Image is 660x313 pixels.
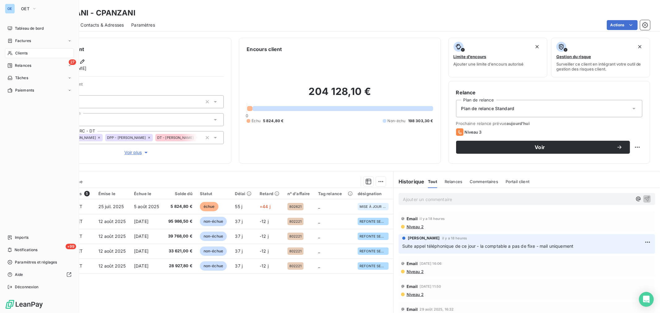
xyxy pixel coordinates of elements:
[420,307,454,311] span: 29 août 2025, 16:32
[448,38,547,77] button: Limite d’encoursAjouter une limite d’encours autorisé
[107,136,146,139] span: DPP - [PERSON_NAME]
[98,204,124,209] span: 25 juil. 2025
[289,220,302,223] span: 802221
[98,191,127,196] div: Émise le
[252,118,261,124] span: Échu
[134,204,159,209] span: 5 août 2025
[15,272,23,277] span: Aide
[167,191,192,196] div: Solde dû
[260,263,269,268] span: -12 j
[247,45,282,53] h6: Encours client
[5,270,74,280] a: Aide
[318,248,320,254] span: _
[200,217,227,226] span: non-échue
[15,50,28,56] span: Clients
[167,218,192,225] span: 95 986,50 €
[318,234,320,239] span: _
[260,234,269,239] span: -12 j
[200,247,227,256] span: non-échue
[15,284,39,290] span: Déconnexion
[84,191,90,196] span: 5
[134,263,149,268] span: [DATE]
[247,85,433,104] h2: 204 128,10 €
[406,269,424,274] span: Niveau 2
[420,262,442,265] span: [DATE] 16:06
[5,4,15,14] div: OE
[394,178,425,185] h6: Historique
[134,248,149,254] span: [DATE]
[200,202,218,211] span: échue
[360,205,387,208] span: MISE À JOUR SUPERVISION
[454,62,524,66] span: Ajouter une limite d’encours autorisé
[289,264,302,268] span: 802221
[318,191,350,196] div: Tag relance
[442,236,467,240] span: il y a 18 heures
[15,247,37,253] span: Notifications
[556,62,645,71] span: Surveiller ce client en intégrant votre outil de gestion des risques client.
[134,234,149,239] span: [DATE]
[358,191,390,196] div: désignation
[80,22,124,28] span: Contacts & Adresses
[98,219,126,224] span: 12 août 2025
[318,204,320,209] span: _
[506,179,529,184] span: Portail client
[21,6,29,11] span: OET
[98,263,126,268] span: 12 août 2025
[235,263,243,268] span: 37 j
[134,219,149,224] span: [DATE]
[551,38,650,77] button: Gestion du risqueSurveiller ce client en intégrant votre outil de gestion des risques client.
[260,248,269,254] span: -12 j
[98,248,126,254] span: 12 août 2025
[200,232,227,241] span: non-échue
[15,88,34,93] span: Paiements
[639,292,654,307] div: Open Intercom Messenger
[235,191,252,196] div: Délai
[98,234,126,239] span: 12 août 2025
[200,191,228,196] div: Statut
[167,204,192,210] span: 5 824,80 €
[407,216,418,221] span: Email
[407,261,418,266] span: Email
[287,191,311,196] div: n° d'affaire
[5,299,43,309] img: Logo LeanPay
[167,248,192,254] span: 33 621,00 €
[235,204,243,209] span: 55 j
[246,113,248,118] span: 0
[157,136,194,139] span: DT - [PERSON_NAME]
[507,121,530,126] span: aujourd’hui
[420,285,441,288] span: [DATE] 11:50
[235,234,243,239] span: 37 j
[360,249,387,253] span: REFONTE SEMOULERIE
[318,219,320,224] span: _
[456,121,642,126] span: Prochaine relance prévue
[428,179,437,184] span: Tout
[289,234,302,238] span: 802221
[131,22,155,28] span: Paramètres
[134,191,160,196] div: Échue le
[197,135,202,140] input: Ajouter une valeur
[289,205,302,208] span: 802621
[37,45,224,53] h6: Informations client
[360,234,387,238] span: REFONTE SEMOULERIE
[420,217,445,221] span: il y a 18 heures
[167,233,192,239] span: 39 768,00 €
[445,179,462,184] span: Relances
[407,284,418,289] span: Email
[607,20,638,30] button: Actions
[556,54,591,59] span: Gestion du risque
[464,145,616,150] span: Voir
[456,89,642,96] h6: Relance
[402,243,573,249] span: Suite appel téléphonique de ce jour - la comptable a pas de fixe - mail uniquement
[50,82,224,90] span: Propriétés Client
[289,249,302,253] span: 802221
[360,264,387,268] span: REFONTE SEMOULERIE
[260,204,270,209] span: +44 j
[50,149,224,156] button: Voir plus
[461,105,515,112] span: Plan de relance Standard
[263,118,284,124] span: 5 824,80 €
[66,244,76,249] span: +99
[408,118,433,124] span: 198 303,30 €
[388,118,406,124] span: Non-échu
[15,26,44,31] span: Tableau de bord
[456,141,630,154] button: Voir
